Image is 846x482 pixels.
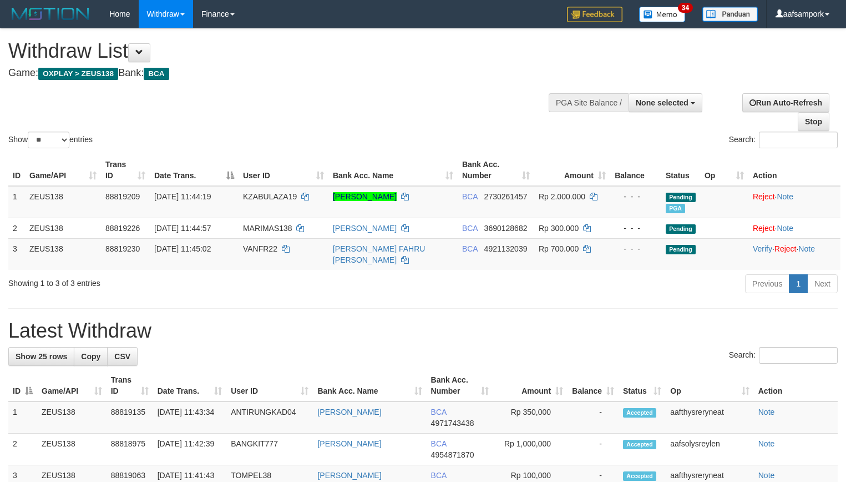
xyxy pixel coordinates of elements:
a: Previous [745,274,789,293]
span: Copy 4971743438 to clipboard [431,419,474,428]
span: [DATE] 11:44:57 [154,224,211,233]
span: Pending [666,193,696,202]
span: BCA [431,471,447,480]
a: [PERSON_NAME] [333,224,397,233]
span: OXPLAY > ZEUS138 [38,68,118,80]
th: Balance: activate to sort column ascending [568,370,619,401]
th: Amount: activate to sort column ascending [493,370,568,401]
th: Bank Acc. Name: activate to sort column ascending [313,370,426,401]
a: Note [758,408,775,416]
span: 88819209 [105,192,140,201]
div: Showing 1 to 3 of 3 entries [8,273,344,289]
span: Copy [81,352,100,361]
img: Button%20Memo.svg [639,7,686,22]
td: 1 [8,186,25,218]
span: BCA [462,244,478,253]
td: 3 [8,238,25,270]
span: BCA [431,408,447,416]
a: [PERSON_NAME] FAHRU [PERSON_NAME] [333,244,425,264]
a: Note [758,471,775,480]
a: Show 25 rows [8,347,74,366]
td: - [568,401,619,434]
td: ZEUS138 [25,238,101,270]
span: Copy 3690128682 to clipboard [484,224,528,233]
img: MOTION_logo.png [8,6,93,22]
a: Next [807,274,838,293]
span: Accepted [623,440,656,449]
span: BCA [144,68,169,80]
a: 1 [789,274,808,293]
th: Trans ID: activate to sort column ascending [107,370,153,401]
a: Stop [798,112,829,131]
a: Reject [774,244,797,253]
th: Game/API: activate to sort column ascending [25,154,101,186]
div: - - - [615,243,657,254]
td: BANGKIT777 [226,434,313,465]
a: Note [798,244,815,253]
th: Game/API: activate to sort column ascending [37,370,107,401]
h1: Latest Withdraw [8,320,838,342]
span: KZABULAZA19 [243,192,297,201]
span: Rp 2.000.000 [539,192,585,201]
span: 34 [678,3,693,13]
span: 88819226 [105,224,140,233]
a: Note [758,439,775,448]
a: Note [777,192,793,201]
span: Pending [666,224,696,234]
td: · · [748,238,840,270]
span: [DATE] 11:45:02 [154,244,211,253]
span: Pending [666,245,696,254]
th: Bank Acc. Name: activate to sort column ascending [328,154,458,186]
td: aafsolysreylen [666,434,753,465]
th: Bank Acc. Number: activate to sort column ascending [427,370,494,401]
th: Bank Acc. Number: activate to sort column ascending [458,154,534,186]
a: Run Auto-Refresh [742,93,829,112]
span: VANFR22 [243,244,277,253]
span: [DATE] 11:44:19 [154,192,211,201]
td: aafthysreryneat [666,401,753,434]
div: PGA Site Balance / [549,93,629,112]
a: Copy [74,347,108,366]
div: - - - [615,223,657,234]
td: · [748,186,840,218]
td: 1 [8,401,37,434]
td: ZEUS138 [25,186,101,218]
td: · [748,218,840,238]
span: CSV [114,352,130,361]
input: Search: [759,347,838,364]
td: ZEUS138 [25,218,101,238]
th: Trans ID: activate to sort column ascending [101,154,150,186]
th: Action [754,370,838,401]
span: Copy 2730261457 to clipboard [484,192,528,201]
td: ANTIRUNGKAD04 [226,401,313,434]
td: 88819135 [107,401,153,434]
th: Status: activate to sort column ascending [619,370,666,401]
img: panduan.png [702,7,758,22]
td: 2 [8,218,25,238]
th: User ID: activate to sort column ascending [226,370,313,401]
td: Rp 350,000 [493,401,568,434]
th: ID: activate to sort column descending [8,370,37,401]
td: 2 [8,434,37,465]
th: Op: activate to sort column ascending [700,154,748,186]
span: BCA [431,439,447,448]
span: 88819230 [105,244,140,253]
h4: Game: Bank: [8,68,553,79]
a: [PERSON_NAME] [317,471,381,480]
button: None selected [629,93,702,112]
a: [PERSON_NAME] [317,439,381,448]
img: Feedback.jpg [567,7,622,22]
th: Balance [610,154,661,186]
td: ZEUS138 [37,401,107,434]
div: - - - [615,191,657,202]
th: Status [661,154,700,186]
th: Action [748,154,840,186]
th: Date Trans.: activate to sort column descending [150,154,239,186]
a: CSV [107,347,138,366]
td: ZEUS138 [37,434,107,465]
input: Search: [759,132,838,148]
span: Rp 700.000 [539,244,579,253]
td: Rp 1,000,000 [493,434,568,465]
a: [PERSON_NAME] [333,192,397,201]
span: Copy 4954871870 to clipboard [431,450,474,459]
